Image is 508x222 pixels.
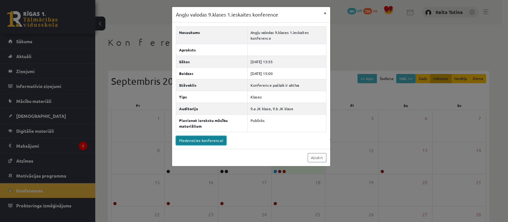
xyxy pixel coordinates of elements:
a: Aizvērt [308,153,326,162]
th: Pievienot ierakstu mācību materiāliem [176,114,248,132]
td: Konference pašlaik ir aktīva [248,79,326,91]
h3: Angļu valodas 9.klases 1.ieskaites konference [176,11,278,18]
td: Angļu valodas 9.klases 1.ieskaites konference [248,26,326,44]
th: Tips [176,91,248,103]
td: [DATE] 15:00 [248,67,326,79]
a: Pievienoties konferencei [176,136,226,145]
th: Nosaukums [176,26,248,44]
th: Beidzas [176,67,248,79]
td: Klases [248,91,326,103]
td: [DATE] 13:55 [248,56,326,67]
td: Publisks [248,114,326,132]
td: 9.a JK klase, 9.b JK klase [248,103,326,114]
th: Sākas [176,56,248,67]
th: Stāvoklis [176,79,248,91]
th: Apraksts [176,44,248,56]
button: × [320,7,330,19]
th: Auditorija [176,103,248,114]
